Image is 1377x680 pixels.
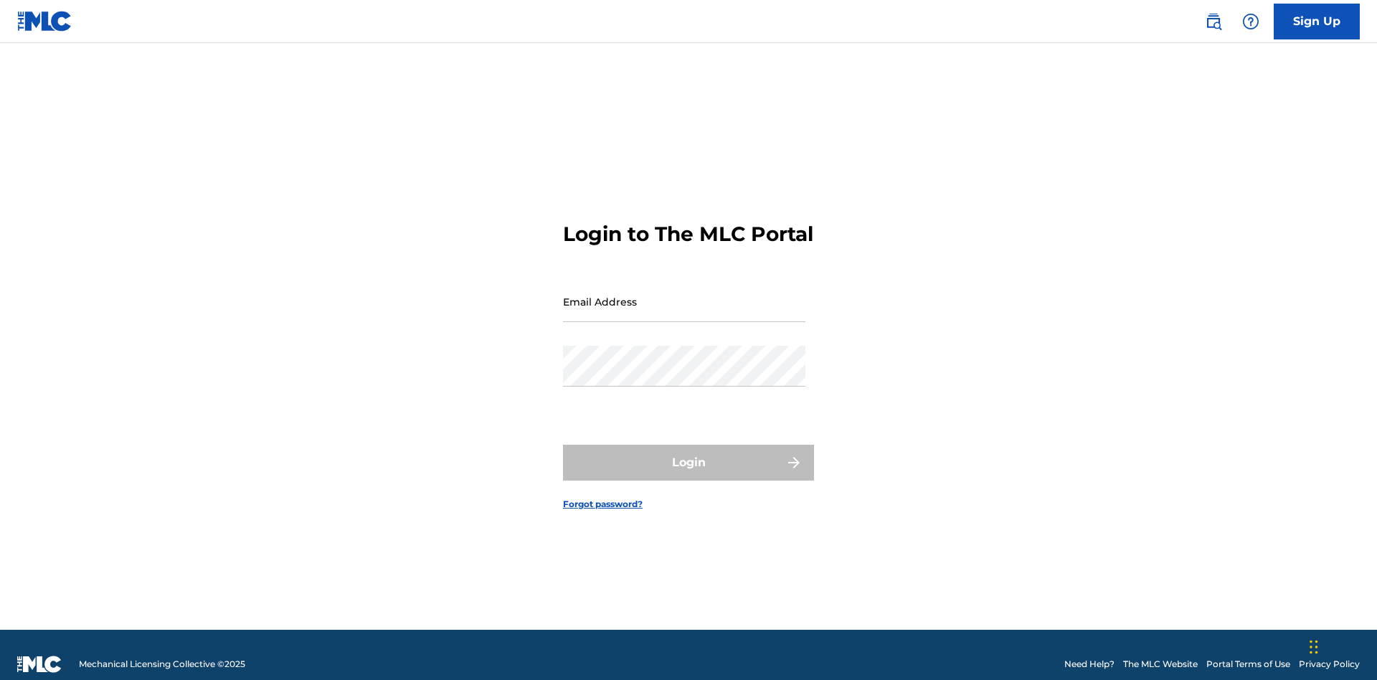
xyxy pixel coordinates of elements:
img: logo [17,656,62,673]
span: Mechanical Licensing Collective © 2025 [79,658,245,671]
img: MLC Logo [17,11,72,32]
a: Privacy Policy [1299,658,1360,671]
div: Drag [1310,625,1318,669]
a: Portal Terms of Use [1206,658,1290,671]
a: The MLC Website [1123,658,1198,671]
img: help [1242,13,1259,30]
a: Forgot password? [563,498,643,511]
a: Need Help? [1064,658,1115,671]
a: Sign Up [1274,4,1360,39]
iframe: Chat Widget [1305,611,1377,680]
a: Public Search [1199,7,1228,36]
img: search [1205,13,1222,30]
div: Help [1236,7,1265,36]
h3: Login to The MLC Portal [563,222,813,247]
